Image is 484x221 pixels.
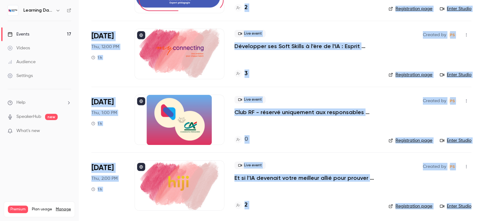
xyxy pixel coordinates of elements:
[16,16,71,21] div: Domaine: [DOMAIN_NAME]
[8,73,33,79] div: Settings
[440,6,471,12] a: Enter Studio
[91,95,124,145] div: Oct 9 Thu, 1:00 PM (Europe/Paris)
[26,36,31,41] img: tab_domain_overview_orange.svg
[8,31,29,37] div: Events
[72,36,77,41] img: tab_keywords_by_traffic_grey.svg
[8,206,28,213] span: Premium
[234,135,248,144] a: 0
[234,42,378,50] a: Développer ses Soft Skills à l'ère de l'IA : Esprit critique & IA
[91,29,124,79] div: Oct 9 Thu, 12:00 PM (Europe/Paris)
[245,201,248,209] h4: 2
[234,174,378,182] a: Et si l’IA devenait votre meilleur allié pour prouver enfin l’impact de vos formations ?
[64,128,71,134] iframe: Noticeable Trigger
[440,72,471,78] a: Enter Studio
[449,31,456,39] span: Prad Selvarajah
[91,187,102,192] div: 1 h
[56,207,71,212] a: Manage
[23,7,53,14] h6: Learning Days
[78,37,96,41] div: Mots-clés
[234,3,248,12] a: 2
[91,44,119,50] span: Thu, 12:00 PM
[449,97,456,105] span: Prad Selvarajah
[440,203,471,209] a: Enter Studio
[234,162,266,169] span: Live event
[32,207,52,212] span: Plan usage
[389,203,432,209] a: Registration page
[389,72,432,78] a: Registration page
[16,128,40,134] span: What's new
[91,110,117,116] span: Thu, 1:00 PM
[423,97,446,105] span: Created by
[18,10,31,15] div: v 4.0.25
[450,163,455,170] span: PS
[91,163,114,173] span: [DATE]
[8,59,36,65] div: Audience
[449,163,456,170] span: Prad Selvarajah
[389,137,432,144] a: Registration page
[245,135,248,144] h4: 0
[10,16,15,21] img: website_grey.svg
[32,37,49,41] div: Domaine
[423,163,446,170] span: Created by
[91,160,124,211] div: Oct 9 Thu, 2:00 PM (Europe/Paris)
[245,69,248,78] h4: 3
[450,31,455,39] span: PS
[440,137,471,144] a: Enter Studio
[234,108,378,116] a: Club RF - réservé uniquement aux responsables formation
[8,5,18,15] img: Learning Days
[10,10,15,15] img: logo_orange.svg
[234,30,266,37] span: Live event
[91,31,114,41] span: [DATE]
[91,55,102,60] div: 1 h
[16,113,41,120] a: SpeakerHub
[389,6,432,12] a: Registration page
[91,175,118,182] span: Thu, 2:00 PM
[16,99,26,106] span: Help
[245,3,248,12] h4: 2
[91,97,114,107] span: [DATE]
[423,31,446,39] span: Created by
[234,201,248,209] a: 2
[234,69,248,78] a: 3
[234,96,266,103] span: Live event
[8,45,30,51] div: Videos
[45,114,58,120] span: new
[91,121,102,126] div: 1 h
[450,97,455,105] span: PS
[8,99,71,106] li: help-dropdown-opener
